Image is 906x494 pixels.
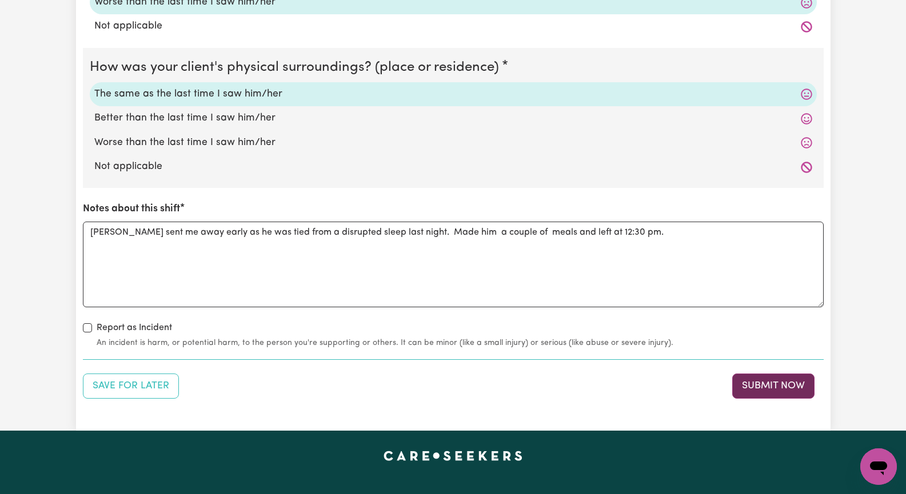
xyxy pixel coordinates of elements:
label: Not applicable [94,159,812,174]
textarea: [PERSON_NAME] sent me away early as he was tied from a disrupted sleep last night. Made him a cou... [83,222,824,307]
legend: How was your client's physical surroundings? (place or residence) [90,57,504,78]
button: Submit your job report [732,373,815,399]
a: Careseekers home page [384,451,522,460]
button: Save your job report [83,373,179,399]
label: Not applicable [94,19,812,34]
small: An incident is harm, or potential harm, to the person you're supporting or others. It can be mino... [97,337,824,349]
label: Report as Incident [97,321,172,335]
label: Worse than the last time I saw him/her [94,135,812,150]
label: Better than the last time I saw him/her [94,111,812,126]
label: Notes about this shift [83,202,180,216]
label: The same as the last time I saw him/her [94,87,812,102]
iframe: Button to launch messaging window [860,448,897,485]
